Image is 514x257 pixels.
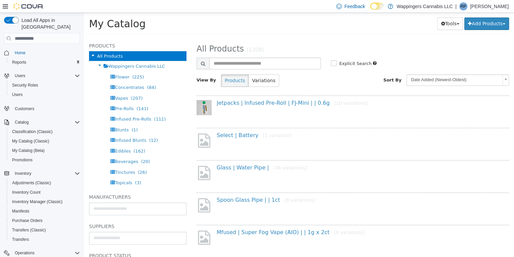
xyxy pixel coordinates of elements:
a: Spoon Glass Pipe | | 1ct[6 variations] [133,184,231,190]
div: Ripal Patel [459,2,467,10]
span: Classification (Classic) [12,129,53,134]
span: (84) [63,72,72,77]
span: (1) [48,115,54,120]
a: Select | Battery[1 variation] [133,119,207,126]
button: Adjustments (Classic) [7,178,83,188]
span: Classification (Classic) [9,128,80,136]
span: Transfers (Classic) [12,227,46,233]
span: (20) [57,146,66,151]
span: Users [9,91,80,99]
span: Concentrates [31,72,60,77]
a: Transfers (Classic) [9,226,48,234]
button: Tools [353,5,379,17]
img: missing-image.png [113,120,128,136]
a: Home [12,49,28,57]
span: (162) [49,136,61,141]
button: Inventory [1,169,83,178]
small: [6 variations] [250,217,281,222]
img: missing-image.png [113,217,128,233]
span: Blunts [31,115,45,120]
button: Reports [7,58,83,67]
small: (1308) [163,34,180,40]
a: Users [9,91,25,99]
a: Mfused | Super Fog Vape (AIO) | | 1g x 2ct[6 variations] [133,216,281,223]
button: Transfers [7,235,83,244]
span: (225) [48,62,60,67]
a: Inventory Manager (Classic) [9,198,65,206]
button: Classification (Classic) [7,127,83,136]
span: My Catalog (Classic) [12,138,49,144]
a: Jetpacks | Infused Pre-Roll | FJ-Mini | | 0.6g[10 variations] [133,87,284,93]
span: Users [15,73,25,78]
span: Vapes [31,83,44,88]
button: Inventory Manager (Classic) [7,197,83,206]
button: Inventory Count [7,188,83,197]
span: Manifests [9,207,80,215]
span: (3) [51,167,57,172]
h5: Suppliers [5,210,102,218]
input: Dark Mode [370,3,384,10]
img: missing-image.png [113,184,128,201]
span: Edibles [31,136,47,141]
a: Customers [12,105,37,113]
span: Feedback [344,3,365,10]
span: Home [12,49,80,57]
span: My Catalog (Beta) [12,148,45,153]
span: My Catalog (Classic) [9,137,80,145]
span: Security Roles [9,81,80,89]
span: Tinctures [31,157,51,162]
small: [6 variations] [201,185,231,190]
button: Manifests [7,206,83,216]
span: Catalog [15,120,29,125]
span: Catalog [12,118,80,126]
button: Catalog [12,118,31,126]
p: | [455,2,457,10]
span: Inventory [12,169,80,178]
button: Users [12,72,28,80]
button: Operations [12,249,37,257]
button: Inventory [12,169,34,178]
label: Explicit Search [254,47,288,54]
a: Reports [9,58,29,66]
button: Users [7,90,83,99]
small: [46 variations] [189,152,223,158]
span: All Products [13,41,39,46]
p: Wappingers Cannabis LLC [396,2,453,10]
img: 150 [113,87,128,103]
span: Infused Blunts [31,125,62,130]
button: Home [1,48,83,58]
span: Sort By [299,65,317,70]
span: Purchase Orders [12,218,43,223]
a: Manifests [9,207,32,215]
span: Transfers [12,237,29,242]
span: Pre-Rolls [31,93,50,98]
button: Customers [1,103,83,113]
button: Promotions [7,155,83,165]
span: Transfers [9,235,80,244]
span: Purchase Orders [9,217,80,225]
p: [PERSON_NAME] [470,2,509,10]
button: Users [1,71,83,81]
a: Classification (Classic) [9,128,55,136]
button: Purchase Orders [7,216,83,225]
button: Catalog [1,118,83,127]
a: My Catalog (Classic) [9,137,52,145]
h5: Products [5,29,102,37]
span: (141) [52,93,64,98]
button: Transfers (Classic) [7,225,83,235]
span: Inventory Count [12,190,41,195]
h5: Product Status [5,239,102,247]
a: Purchase Orders [9,217,45,225]
a: Promotions [9,156,35,164]
button: Security Roles [7,81,83,90]
button: Products [137,62,165,74]
a: Security Roles [9,81,41,89]
span: My Catalog (Beta) [9,147,80,155]
span: Wappingers Cannabis LLC [25,51,81,56]
a: Adjustments (Classic) [9,179,54,187]
small: [10 variations] [250,88,284,93]
span: Inventory Manager (Classic) [12,199,62,204]
span: Reports [12,60,26,65]
img: missing-image.png [113,152,128,168]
